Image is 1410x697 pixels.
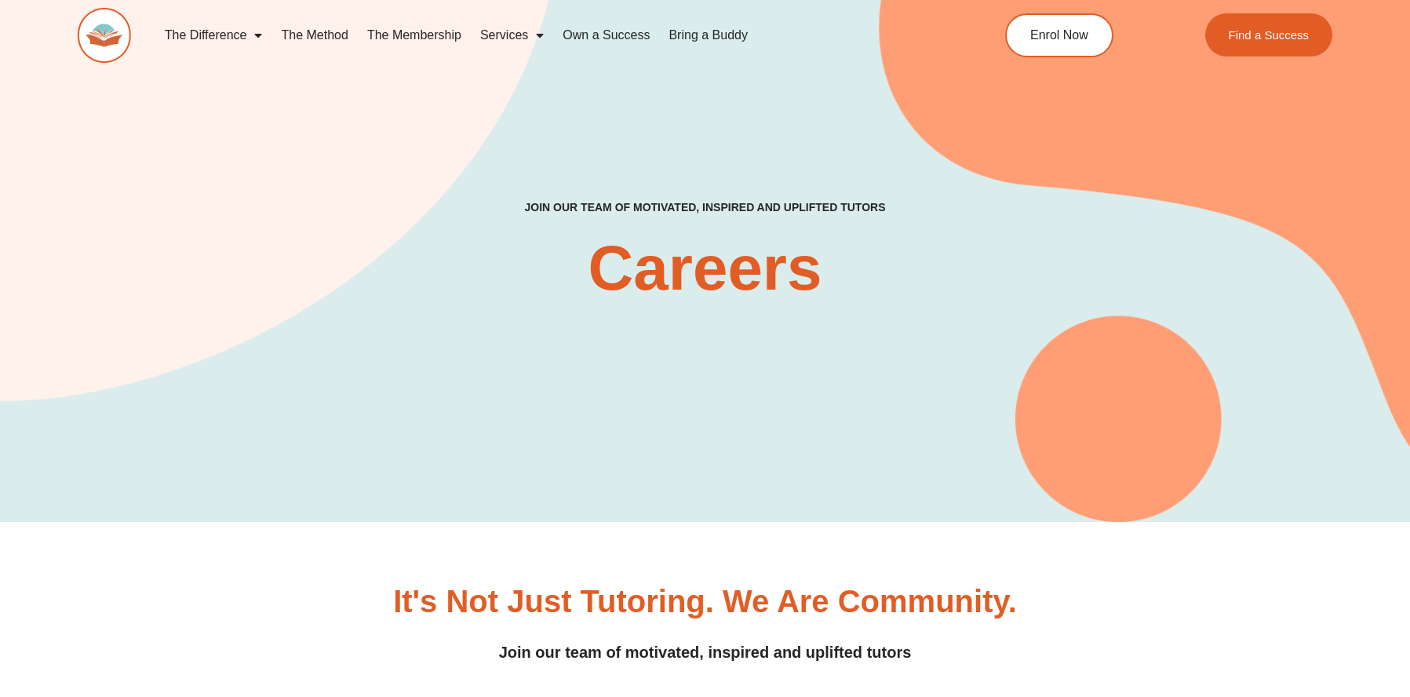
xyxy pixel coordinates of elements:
a: Bring a Buddy [659,17,757,53]
nav: Menu [155,17,934,53]
a: Services [471,17,553,53]
h4: Join our team of motivated, inspired and uplifted tutors​ [519,201,891,214]
h3: It's Not Just Tutoring. We are Community. [393,586,1017,617]
a: Own a Success [553,17,659,53]
a: Find a Success [1205,13,1333,57]
h4: Join our team of motivated, inspired and uplifted tutors [153,640,1258,665]
a: The Method [271,17,357,53]
a: Enrol Now [1005,13,1113,57]
a: The Membership [358,17,471,53]
a: The Difference [155,17,272,53]
span: Enrol Now [1030,29,1088,42]
h2: Careers [421,237,989,300]
span: Find a Success [1229,29,1310,41]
